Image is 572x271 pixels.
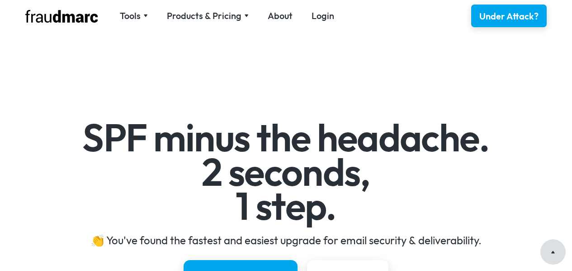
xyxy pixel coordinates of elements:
[479,10,539,23] div: Under Attack?
[471,5,547,27] a: Under Attack?
[120,10,141,22] div: Tools
[167,10,249,22] div: Products & Pricing
[24,121,548,223] h1: SPF minus the headache. 2 seconds, 1 step.
[120,10,148,22] div: Tools
[268,10,293,22] a: About
[167,10,241,22] div: Products & Pricing
[312,10,334,22] a: Login
[24,233,548,247] div: 👏 You've found the fastest and easiest upgrade for email security & deliverability.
